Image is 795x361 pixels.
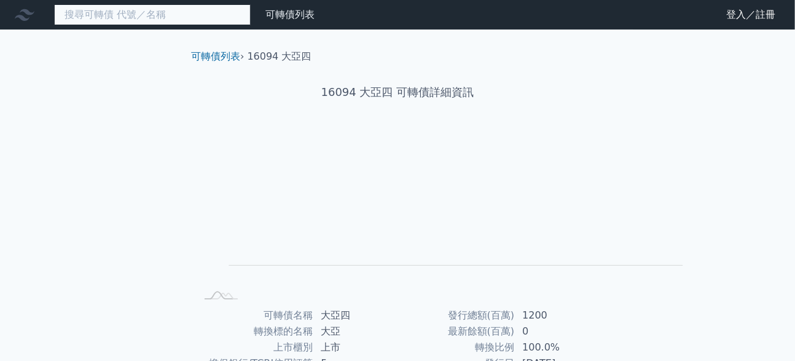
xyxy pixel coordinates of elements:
[181,84,614,101] h1: 16094 大亞四 可轉債詳細資訊
[397,339,515,355] td: 轉換比例
[265,9,315,20] a: 可轉債列表
[248,49,311,64] li: 16094 大亞四
[313,307,397,323] td: 大亞四
[716,5,785,25] a: 登入／註冊
[196,339,313,355] td: 上市櫃別
[515,339,599,355] td: 100.0%
[54,4,251,25] input: 搜尋可轉債 代號／名稱
[191,49,244,64] li: ›
[515,323,599,339] td: 0
[196,307,313,323] td: 可轉債名稱
[313,339,397,355] td: 上市
[313,323,397,339] td: 大亞
[397,323,515,339] td: 最新餘額(百萬)
[515,307,599,323] td: 1200
[196,323,313,339] td: 轉換標的名稱
[216,139,683,285] g: Chart
[191,50,240,62] a: 可轉債列表
[397,307,515,323] td: 發行總額(百萬)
